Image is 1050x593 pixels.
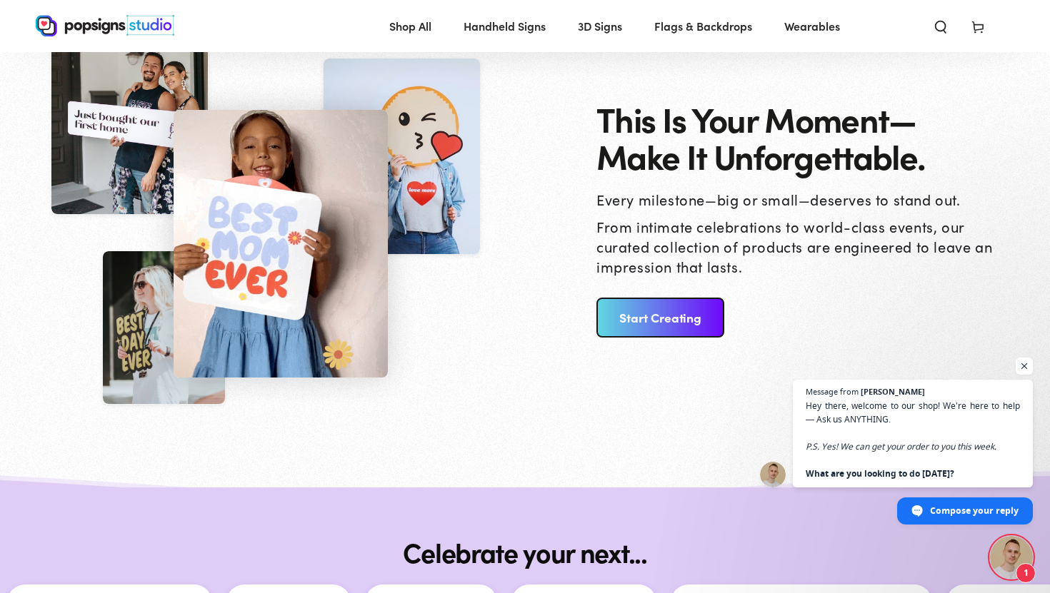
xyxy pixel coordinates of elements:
a: Open chat [990,536,1033,579]
summary: Search our site [922,10,959,41]
a: 3D Signs [567,7,633,45]
h2: This Is Your Moment— Make It Unforgettable. [596,100,996,175]
span: Message from [806,387,859,395]
span: Hey there, welcome to our shop! We're here to help — Ask us ANYTHING. [806,399,1020,480]
a: Wearables [774,7,851,45]
span: Shop All [389,16,431,36]
span: [PERSON_NAME] [861,387,925,395]
a: Shop All [379,7,442,45]
span: Handheld Signs [464,16,546,36]
span: Compose your reply [930,498,1019,523]
span: Flags & Backdrops [654,16,752,36]
span: 3D Signs [578,16,622,36]
a: Handheld Signs [453,7,556,45]
span: Wearables [784,16,840,36]
a: Start Creating [596,298,724,338]
a: Flags & Backdrops [644,7,763,45]
p: Every milestone—big or small—deserves to stand out. [596,189,996,209]
span: 1 [1016,563,1036,583]
p: From intimate celebrations to world-class events, our curated collection of products are engineer... [596,216,996,276]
